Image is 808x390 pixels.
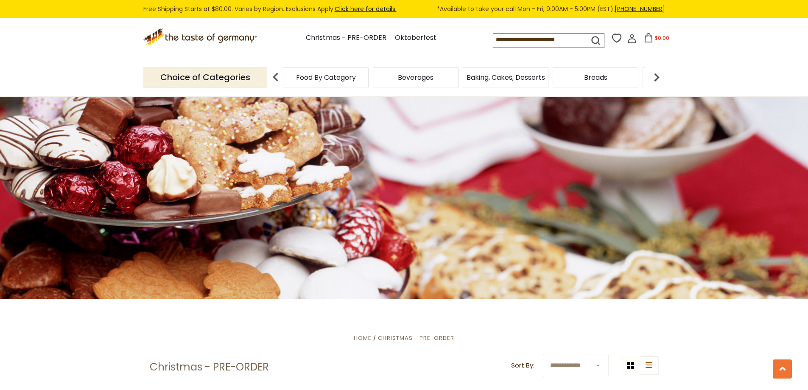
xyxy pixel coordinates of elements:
[143,4,665,14] div: Free Shipping Starts at $80.00. Varies by Region. Exclusions Apply.
[395,32,436,44] a: Oktoberfest
[648,69,665,86] img: next arrow
[437,4,665,14] span: *Available to take your call Mon - Fri, 9:00AM - 5:00PM (EST).
[143,67,267,88] p: Choice of Categories
[150,361,269,373] h1: Christmas - PRE-ORDER
[378,334,454,342] a: Christmas - PRE-ORDER
[354,334,372,342] a: Home
[638,33,674,46] button: $0.00
[398,74,433,81] a: Beverages
[267,69,284,86] img: previous arrow
[335,5,397,13] a: Click here for details.
[306,32,386,44] a: Christmas - PRE-ORDER
[296,74,356,81] a: Food By Category
[511,360,534,371] label: Sort By:
[584,74,607,81] a: Breads
[467,74,545,81] a: Baking, Cakes, Desserts
[655,34,669,42] span: $0.00
[615,5,665,13] a: [PHONE_NUMBER]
